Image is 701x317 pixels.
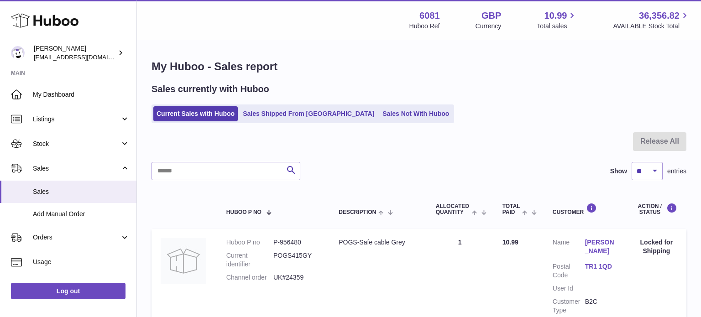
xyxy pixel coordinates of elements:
[481,10,501,22] strong: GBP
[613,10,690,31] a: 36,356.82 AVAILABLE Stock Total
[639,10,680,22] span: 36,356.82
[33,258,130,266] span: Usage
[273,273,320,282] dd: UK#24359
[226,238,273,247] dt: Huboo P no
[33,210,130,218] span: Add Manual Order
[667,167,686,176] span: entries
[553,262,585,280] dt: Postal Code
[11,46,25,60] img: hello@pogsheadphones.com
[636,238,677,255] div: Locked for Shipping
[613,22,690,31] span: AVAILABLE Stock Total
[339,209,376,215] span: Description
[11,283,126,299] a: Log out
[273,251,320,269] dd: POGS415GY
[226,273,273,282] dt: Channel order
[33,115,120,124] span: Listings
[553,238,585,258] dt: Name
[553,203,617,215] div: Customer
[537,22,577,31] span: Total sales
[34,44,116,62] div: [PERSON_NAME]
[240,106,377,121] a: Sales Shipped From [GEOGRAPHIC_DATA]
[585,262,617,271] a: TR1 1QD
[585,238,617,255] a: [PERSON_NAME]
[33,90,130,99] span: My Dashboard
[161,238,206,284] img: no-photo.jpg
[339,238,418,247] div: POGS-Safe cable Grey
[34,53,134,61] span: [EMAIL_ADDRESS][DOMAIN_NAME]
[585,297,617,315] dd: B2C
[152,83,269,95] h2: Sales currently with Huboo
[610,167,627,176] label: Show
[153,106,238,121] a: Current Sales with Huboo
[33,164,120,173] span: Sales
[436,203,470,215] span: ALLOCATED Quantity
[33,187,130,196] span: Sales
[273,238,320,247] dd: P-956480
[33,233,120,242] span: Orders
[553,284,585,293] dt: User Id
[502,203,520,215] span: Total paid
[226,209,262,215] span: Huboo P no
[553,297,585,315] dt: Customer Type
[502,239,518,246] span: 10.99
[476,22,502,31] div: Currency
[419,10,440,22] strong: 6081
[226,251,273,269] dt: Current identifier
[152,59,686,74] h1: My Huboo - Sales report
[544,10,567,22] span: 10.99
[379,106,452,121] a: Sales Not With Huboo
[636,203,677,215] div: Action / Status
[537,10,577,31] a: 10.99 Total sales
[33,140,120,148] span: Stock
[409,22,440,31] div: Huboo Ref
